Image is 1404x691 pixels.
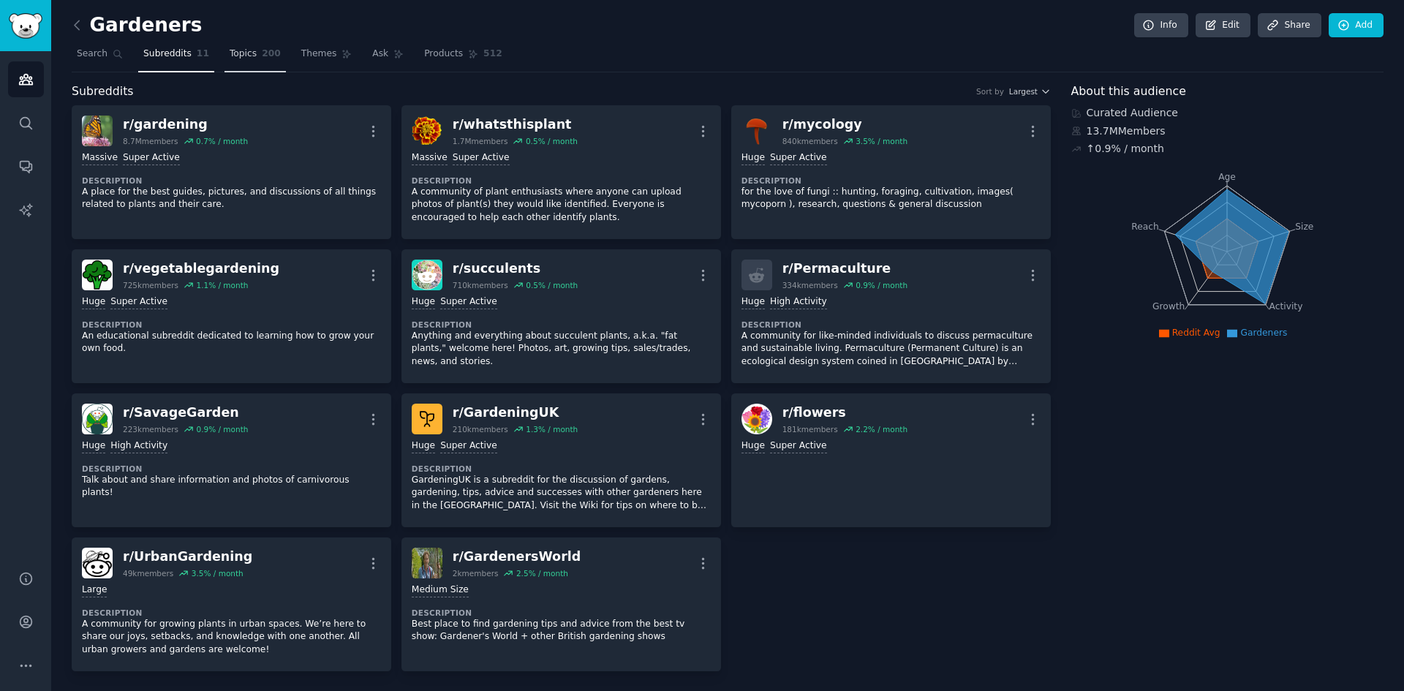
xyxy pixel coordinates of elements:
[123,424,178,434] div: 223k members
[412,548,442,578] img: GardenersWorld
[526,424,578,434] div: 1.3 % / month
[412,618,711,643] p: Best place to find gardening tips and advice from the best tv show: Gardener's World + other Brit...
[976,86,1004,97] div: Sort by
[453,116,578,134] div: r/ whatsthisplant
[412,151,448,165] div: Massive
[401,393,721,527] a: GardeningUKr/GardeningUK210kmembers1.3% / monthHugeSuper ActiveDescriptionGardeningUK is a subred...
[123,280,178,290] div: 725k members
[1172,328,1220,338] span: Reddit Avg
[412,116,442,146] img: whatsthisplant
[230,48,257,61] span: Topics
[196,136,248,146] div: 0.7 % / month
[82,404,113,434] img: SavageGarden
[72,83,134,101] span: Subreddits
[192,568,244,578] div: 3.5 % / month
[1131,221,1159,231] tspan: Reach
[401,105,721,239] a: whatsthisplantr/whatsthisplant1.7Mmembers0.5% / monthMassiveSuper ActiveDescriptionA community of...
[453,136,508,146] div: 1.7M members
[412,295,435,309] div: Huge
[412,186,711,224] p: A community of plant enthusiasts where anyone can upload photos of plant(s) they would like ident...
[1258,13,1321,38] a: Share
[440,439,497,453] div: Super Active
[741,330,1041,369] p: A community for like-minded individuals to discuss permaculture and sustainable living. Permacult...
[453,280,508,290] div: 710k members
[72,249,391,383] a: vegetablegardeningr/vegetablegardening725kmembers1.1% / monthHugeSuper ActiveDescriptionAn educat...
[412,175,711,186] dt: Description
[110,439,167,453] div: High Activity
[412,464,711,474] dt: Description
[1269,301,1302,311] tspan: Activity
[1295,221,1313,231] tspan: Size
[1071,124,1384,139] div: 13.7M Members
[197,48,209,61] span: 11
[412,439,435,453] div: Huge
[782,136,838,146] div: 840k members
[1134,13,1188,38] a: Info
[9,13,42,39] img: GummySearch logo
[110,295,167,309] div: Super Active
[412,608,711,618] dt: Description
[367,42,409,72] a: Ask
[72,537,391,671] a: UrbanGardeningr/UrbanGardening49kmembers3.5% / monthLargeDescriptionA community for growing plant...
[412,474,711,513] p: GardeningUK is a subreddit for the discussion of gardens, gardening, tips, advice and successes w...
[453,568,499,578] div: 2k members
[412,404,442,434] img: GardeningUK
[72,42,128,72] a: Search
[123,260,279,278] div: r/ vegetablegardening
[82,295,105,309] div: Huge
[82,618,381,657] p: A community for growing plants in urban spaces. We’re here to share our joys, setbacks, and knowl...
[453,424,508,434] div: 210k members
[782,116,907,134] div: r/ mycology
[412,320,711,330] dt: Description
[440,295,497,309] div: Super Active
[372,48,388,61] span: Ask
[770,151,827,165] div: Super Active
[1152,301,1185,311] tspan: Growth
[731,249,1051,383] a: r/Permaculture334kmembers0.9% / monthHugeHigh ActivityDescriptionA community for like-minded indi...
[856,136,907,146] div: 3.5 % / month
[72,105,391,239] a: gardeningr/gardening8.7Mmembers0.7% / monthMassiveSuper ActiveDescriptionA place for the best gui...
[782,424,838,434] div: 181k members
[82,320,381,330] dt: Description
[782,280,838,290] div: 334k members
[1071,83,1186,101] span: About this audience
[301,48,337,61] span: Themes
[82,464,381,474] dt: Description
[741,186,1041,211] p: for the love of fungi :: hunting, foraging, cultivation, images( mycoporn ), research, questions ...
[741,439,765,453] div: Huge
[741,404,772,434] img: flowers
[1087,141,1164,156] div: ↑ 0.9 % / month
[82,186,381,211] p: A place for the best guides, pictures, and discussions of all things related to plants and their ...
[123,548,252,566] div: r/ UrbanGardening
[77,48,107,61] span: Search
[453,548,581,566] div: r/ GardenersWorld
[483,48,502,61] span: 512
[453,151,510,165] div: Super Active
[1196,13,1250,38] a: Edit
[82,608,381,618] dt: Description
[82,439,105,453] div: Huge
[453,260,578,278] div: r/ succulents
[401,249,721,383] a: succulentsr/succulents710kmembers0.5% / monthHugeSuper ActiveDescriptionAnything and everything a...
[82,151,118,165] div: Massive
[412,260,442,290] img: succulents
[1071,105,1384,121] div: Curated Audience
[196,280,248,290] div: 1.1 % / month
[82,548,113,578] img: UrbanGardening
[196,424,248,434] div: 0.9 % / month
[82,330,381,355] p: An educational subreddit dedicated to learning how to grow your own food.
[526,280,578,290] div: 0.5 % / month
[731,105,1051,239] a: mycologyr/mycology840kmembers3.5% / monthHugeSuper ActiveDescriptionfor the love of fungi :: hunt...
[72,393,391,527] a: SavageGardenr/SavageGarden223kmembers0.9% / monthHugeHigh ActivityDescriptionTalk about and share...
[419,42,507,72] a: Products512
[1329,13,1384,38] a: Add
[82,175,381,186] dt: Description
[1240,328,1287,338] span: Gardeners
[741,295,765,309] div: Huge
[770,439,827,453] div: Super Active
[731,393,1051,527] a: flowersr/flowers181kmembers2.2% / monthHugeSuper Active
[123,404,248,422] div: r/ SavageGarden
[123,136,178,146] div: 8.7M members
[741,151,765,165] div: Huge
[741,320,1041,330] dt: Description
